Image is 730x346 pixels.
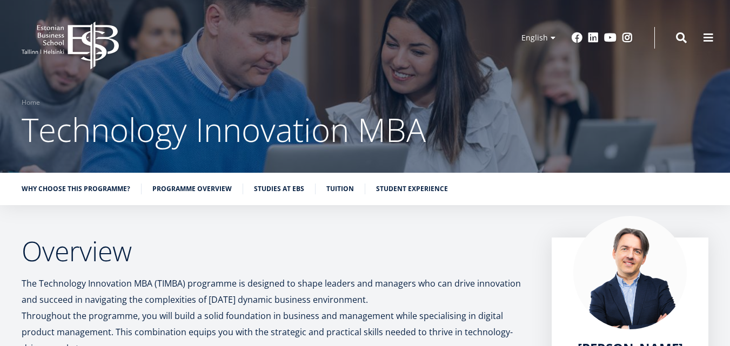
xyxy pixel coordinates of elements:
[152,184,232,194] a: Programme overview
[22,107,426,152] span: Technology Innovation MBA
[22,238,530,264] h2: Overview
[588,32,599,43] a: Linkedin
[604,32,617,43] a: Youtube
[622,32,633,43] a: Instagram
[376,184,448,194] a: Student experience
[254,184,304,194] a: Studies at EBS
[22,184,130,194] a: Why choose this programme?
[326,184,354,194] a: Tuition
[573,216,687,329] img: Marko Rillo
[22,97,40,108] a: Home
[572,32,582,43] a: Facebook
